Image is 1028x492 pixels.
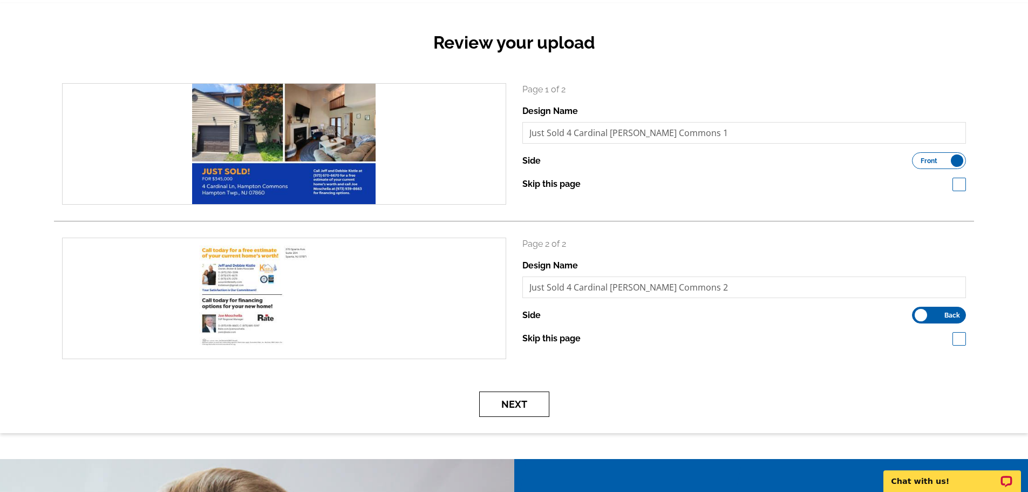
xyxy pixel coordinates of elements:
[54,32,974,53] h2: Review your upload
[522,332,581,345] label: Skip this page
[522,154,541,167] label: Side
[522,309,541,322] label: Side
[522,178,581,191] label: Skip this page
[522,238,966,251] p: Page 2 of 2
[522,277,966,298] input: File Name
[522,105,578,118] label: Design Name
[876,458,1028,492] iframe: LiveChat chat widget
[921,158,937,164] span: Front
[522,122,966,144] input: File Name
[944,313,960,318] span: Back
[522,259,578,272] label: Design Name
[479,392,549,417] button: Next
[522,83,966,96] p: Page 1 of 2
